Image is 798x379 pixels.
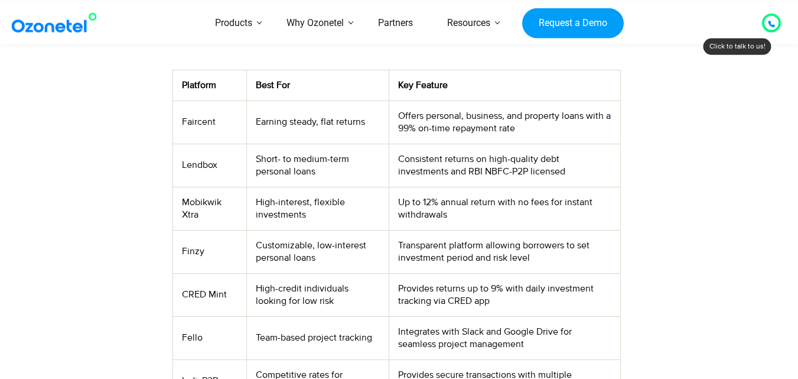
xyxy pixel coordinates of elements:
[269,2,361,44] a: Why Ozonetel
[247,187,389,230] td: High-interest, flexible investments
[172,70,246,101] th: Platform
[389,316,620,359] td: Integrates with Slack and Google Drive for seamless project management
[247,70,389,101] th: Best For
[389,144,620,187] td: Consistent returns on high-quality debt investments and RBI NBFC-P2P licensed
[198,2,269,44] a: Products
[389,230,620,273] td: Transparent platform allowing borrowers to set investment period and risk level
[389,101,620,144] td: Offers personal, business, and property loans with a 99% on-time repayment rate
[430,2,507,44] a: Resources
[172,187,246,230] td: Mobikwik Xtra
[389,70,620,101] th: Key Feature
[389,273,620,316] td: Provides returns up to 9% with daily investment tracking via CRED app
[361,2,430,44] a: Partners
[172,316,246,359] td: Fello
[172,101,246,144] td: Faircent
[247,144,389,187] td: Short- to medium-term personal loans
[389,187,620,230] td: Up to 12% annual return with no fees for instant withdrawals
[522,8,623,38] a: Request a Demo
[247,273,389,316] td: High-credit individuals looking for low risk
[172,144,246,187] td: Lendbox
[247,230,389,273] td: Customizable, low-interest personal loans
[172,230,246,273] td: Finzy
[172,273,246,316] td: CRED Mint
[247,316,389,359] td: Team-based project tracking
[247,101,389,144] td: Earning steady, flat returns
